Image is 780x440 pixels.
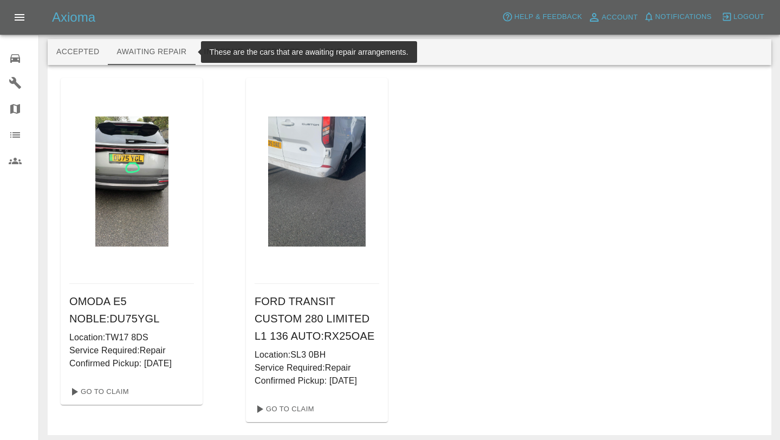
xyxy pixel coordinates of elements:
p: Service Required: Repair [255,361,379,374]
h5: Axioma [52,9,95,26]
p: Confirmed Pickup: [DATE] [255,374,379,387]
button: Notifications [641,9,714,25]
button: Awaiting Repair [108,39,195,65]
button: Paid [309,39,358,65]
p: Service Required: Repair [69,344,194,357]
a: Go To Claim [250,400,317,418]
h6: FORD TRANSIT CUSTOM 280 LIMITED L1 136 AUTO : RX25OAE [255,293,379,345]
button: Logout [719,9,767,25]
p: Location: SL3 0BH [255,348,379,361]
button: Accepted [48,39,108,65]
p: Confirmed Pickup: [DATE] [69,357,194,370]
span: Account [602,11,638,24]
span: Help & Feedback [514,11,582,23]
button: Help & Feedback [499,9,584,25]
button: Open drawer [6,4,32,30]
p: Location: TW17 8DS [69,331,194,344]
button: In Repair [196,39,252,65]
a: Go To Claim [65,383,132,400]
span: Logout [733,11,764,23]
button: Repaired [252,39,309,65]
a: Account [585,9,641,26]
span: Notifications [655,11,712,23]
h6: OMODA E5 NOBLE : DU75YGL [69,293,194,327]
